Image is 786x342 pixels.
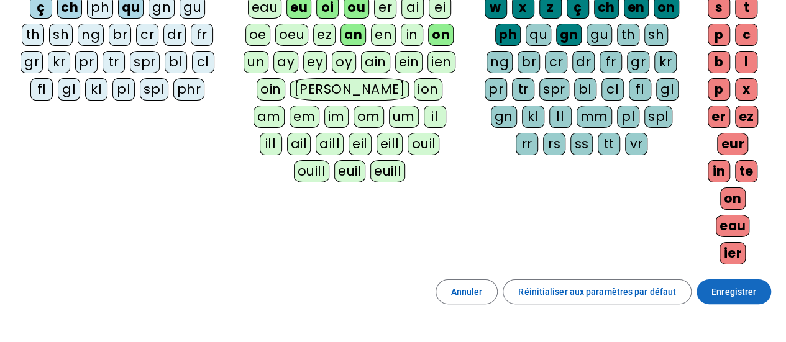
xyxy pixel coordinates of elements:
[275,24,309,46] div: oeu
[708,160,730,182] div: in
[487,51,513,73] div: ng
[587,24,612,46] div: gu
[254,106,285,128] div: am
[556,24,582,46] div: gn
[290,106,319,128] div: em
[577,106,612,128] div: mm
[572,51,595,73] div: dr
[708,51,730,73] div: b
[21,51,43,73] div: gr
[273,51,298,73] div: ay
[130,51,160,73] div: spr
[290,78,409,101] div: [PERSON_NAME]
[85,78,107,101] div: kl
[22,24,44,46] div: th
[735,106,758,128] div: ez
[287,133,311,155] div: ail
[735,51,757,73] div: l
[245,24,270,46] div: oe
[324,106,349,128] div: im
[377,133,403,155] div: eill
[708,24,730,46] div: p
[354,106,384,128] div: om
[711,284,756,299] span: Enregistrer
[173,78,205,101] div: phr
[543,133,565,155] div: rs
[656,78,679,101] div: gl
[601,78,624,101] div: cl
[428,24,454,46] div: on
[617,106,639,128] div: pl
[436,279,498,304] button: Annuler
[697,279,771,304] button: Enregistrer
[78,24,104,46] div: ng
[191,24,213,46] div: fr
[708,78,730,101] div: p
[735,24,757,46] div: c
[103,51,125,73] div: tr
[140,78,168,101] div: spl
[58,78,80,101] div: gl
[735,78,757,101] div: x
[389,106,419,128] div: um
[163,24,186,46] div: dr
[491,106,517,128] div: gn
[495,24,521,46] div: ph
[260,133,282,155] div: ill
[48,51,70,73] div: kr
[716,215,750,237] div: eau
[526,24,551,46] div: qu
[518,51,540,73] div: br
[395,51,423,73] div: ein
[408,133,439,155] div: ouil
[598,133,620,155] div: tt
[485,78,507,101] div: pr
[112,78,135,101] div: pl
[303,51,327,73] div: ey
[316,133,344,155] div: aill
[340,24,366,46] div: an
[294,160,329,182] div: ouill
[617,24,639,46] div: th
[717,133,748,155] div: eur
[75,51,98,73] div: pr
[109,24,131,46] div: br
[720,187,746,210] div: on
[516,133,538,155] div: rr
[522,106,544,128] div: kl
[600,51,622,73] div: fr
[644,106,673,128] div: spl
[503,279,692,304] button: Réinitialiser aux paramètres par défaut
[720,242,746,264] div: ier
[427,51,455,73] div: ien
[424,106,446,128] div: il
[244,51,268,73] div: un
[570,133,593,155] div: ss
[629,78,651,101] div: fl
[627,51,649,73] div: gr
[361,51,390,73] div: ain
[539,78,569,101] div: spr
[192,51,214,73] div: cl
[735,160,757,182] div: te
[401,24,423,46] div: in
[625,133,647,155] div: vr
[414,78,442,101] div: ion
[518,284,676,299] span: Réinitialiser aux paramètres par défaut
[371,24,396,46] div: en
[257,78,285,101] div: oin
[30,78,53,101] div: fl
[451,284,483,299] span: Annuler
[49,24,73,46] div: sh
[512,78,534,101] div: tr
[165,51,187,73] div: bl
[332,51,356,73] div: oy
[313,24,336,46] div: ez
[654,51,677,73] div: kr
[574,78,596,101] div: bl
[549,106,572,128] div: ll
[370,160,405,182] div: euill
[545,51,567,73] div: cr
[334,160,365,182] div: euil
[136,24,158,46] div: cr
